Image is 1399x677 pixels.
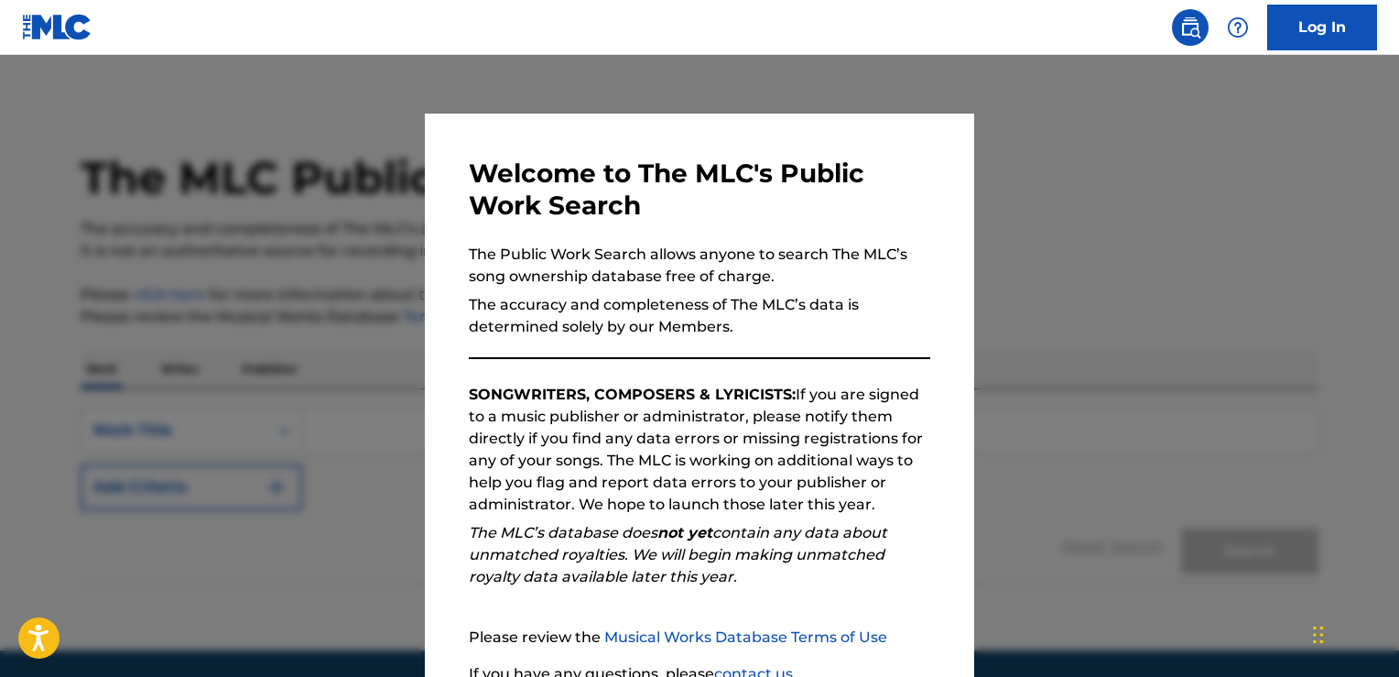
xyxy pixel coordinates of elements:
[469,384,930,516] p: If you are signed to a music publisher or administrator, please notify them directly if you find ...
[469,627,930,649] p: Please review the
[1307,589,1399,677] iframe: Chat Widget
[1179,16,1201,38] img: search
[657,524,712,541] strong: not yet
[1220,9,1256,46] div: Help
[1227,16,1249,38] img: help
[469,244,930,288] p: The Public Work Search allows anyone to search The MLC’s song ownership database free of charge.
[469,524,887,585] em: The MLC’s database does contain any data about unmatched royalties. We will begin making unmatche...
[1267,5,1377,50] a: Log In
[1313,607,1324,662] div: Drag
[604,628,887,646] a: Musical Works Database Terms of Use
[22,14,92,40] img: MLC Logo
[469,386,796,403] strong: SONGWRITERS, COMPOSERS & LYRICISTS:
[1172,9,1209,46] a: Public Search
[469,158,930,222] h3: Welcome to The MLC's Public Work Search
[469,294,930,338] p: The accuracy and completeness of The MLC’s data is determined solely by our Members.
